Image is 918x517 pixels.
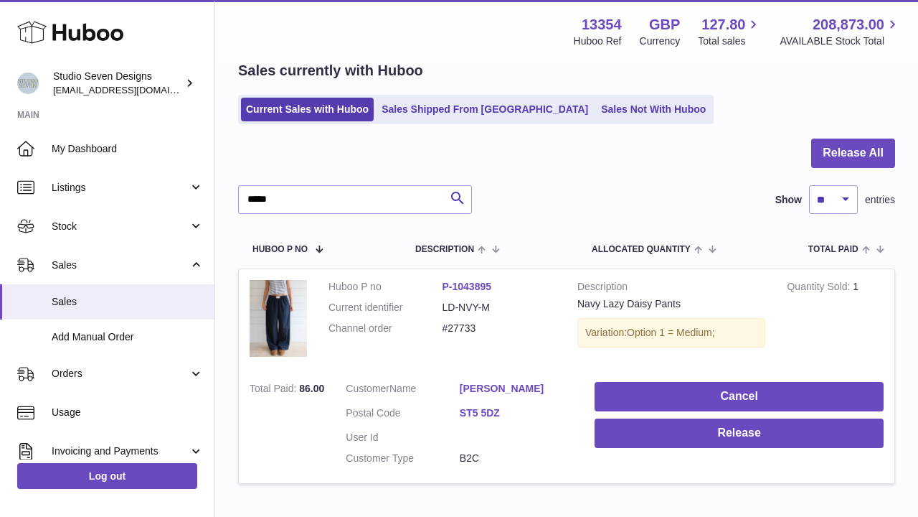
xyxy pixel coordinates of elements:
[865,193,895,207] span: entries
[346,452,460,465] dt: Customer Type
[346,406,460,424] dt: Postal Code
[582,15,622,34] strong: 13354
[775,193,802,207] label: Show
[52,444,189,458] span: Invoicing and Payments
[698,34,762,48] span: Total sales
[52,330,204,344] span: Add Manual Order
[595,382,884,411] button: Cancel
[299,383,324,394] span: 86.00
[577,280,765,297] strong: Description
[52,295,204,309] span: Sales
[649,15,680,34] strong: GBP
[780,15,901,48] a: 208,873.00 AVAILABLE Stock Total
[640,34,681,48] div: Currency
[328,322,443,335] dt: Channel order
[787,281,853,296] strong: Quantity Sold
[460,406,574,420] a: ST5 5DZ
[52,142,204,156] span: My Dashboard
[52,258,189,272] span: Sales
[53,70,182,97] div: Studio Seven Designs
[328,301,443,315] dt: Current identifier
[627,327,715,338] span: Option 1 = Medium;
[577,297,765,311] div: Navy Lazy Daisy Pants
[776,269,894,371] td: 1
[328,280,443,294] dt: Huboo P no
[250,383,299,398] strong: Total Paid
[813,15,884,34] span: 208,873.00
[460,382,574,396] a: [PERSON_NAME]
[241,98,374,121] a: Current Sales with Huboo
[52,181,189,195] span: Listings
[592,245,691,254] span: ALLOCATED Quantity
[17,463,197,489] a: Log out
[574,34,622,48] div: Huboo Ref
[53,84,211,96] span: [EMAIL_ADDRESS][DOMAIN_NAME]
[252,245,308,254] span: Huboo P no
[346,382,460,399] dt: Name
[596,98,711,121] a: Sales Not With Huboo
[17,73,39,94] img: contact.studiosevendesigns@gmail.com
[52,406,204,419] span: Usage
[698,15,762,48] a: 127.80 Total sales
[780,34,901,48] span: AVAILABLE Stock Total
[52,220,189,233] span: Stock
[443,322,557,335] dd: #27733
[808,245,858,254] span: Total paid
[443,281,492,292] a: P-1043895
[250,280,307,357] img: 1_2a0d6f80-86bb-49d4-9e1a-1b60289414d9.png
[52,367,189,381] span: Orders
[238,61,423,80] h2: Sales currently with Huboo
[443,301,557,315] dd: LD-NVY-M
[701,15,745,34] span: 127.80
[811,139,895,168] button: Release All
[346,431,460,444] dt: User Id
[346,383,389,394] span: Customer
[460,452,574,465] dd: B2C
[377,98,593,121] a: Sales Shipped From [GEOGRAPHIC_DATA]
[577,318,765,348] div: Variation:
[415,245,474,254] span: Description
[595,419,884,448] button: Release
